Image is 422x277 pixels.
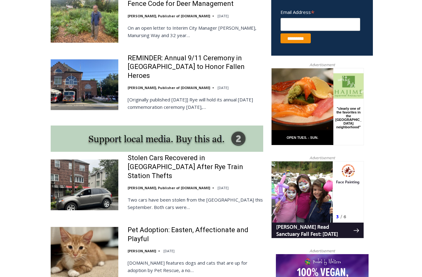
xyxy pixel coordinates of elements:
[65,18,88,51] div: Face Painting
[217,14,229,18] time: [DATE]
[163,249,175,253] time: [DATE]
[303,155,341,161] span: Advertisement
[128,226,263,243] a: Pet Adoption: Easten, Affectionate and Playful
[2,64,61,87] span: Open Tues. - Sun. [PHONE_NUMBER]
[51,160,118,210] img: Stolen Cars Recovered in Bronx After Rye Train Station Thefts
[128,154,263,180] a: Stolen Cars Recovered in [GEOGRAPHIC_DATA] After Rye Train Station Thefts
[51,59,118,110] img: REMINDER: Annual 9/11 Ceremony in Rye to Honor Fallen Heroes
[128,24,263,39] p: On an open letter to Interim City Manager [PERSON_NAME], Manursing Way and 32 year…
[149,60,299,77] a: Intern @ [DOMAIN_NAME]
[217,185,229,190] time: [DATE]
[0,62,62,77] a: Open Tues. - Sun. [PHONE_NUMBER]
[0,62,92,77] a: [PERSON_NAME] Read Sanctuary Fall Fest: [DATE]
[69,52,71,58] div: /
[281,6,360,17] label: Email Address
[65,52,68,58] div: 3
[303,248,341,254] span: Advertisement
[156,0,292,60] div: "The first chef I interviewed talked about coming to [GEOGRAPHIC_DATA] from [GEOGRAPHIC_DATA] in ...
[128,14,210,18] a: [PERSON_NAME], Publisher of [DOMAIN_NAME]
[128,54,263,80] a: REMINDER: Annual 9/11 Ceremony in [GEOGRAPHIC_DATA] to Honor Fallen Heroes
[128,196,263,211] p: Two cars have been stolen from the [GEOGRAPHIC_DATA] this September. Both cars were…
[72,52,75,58] div: 6
[162,62,286,75] span: Intern @ [DOMAIN_NAME]
[128,96,263,111] p: [Originally published [DATE]] Rye will hold its annual [DATE] commemoration ceremony [DATE],…
[64,39,91,74] div: "clearly one of the favorites in the [GEOGRAPHIC_DATA] neighborhood"
[303,62,341,68] span: Advertisement
[5,62,82,76] h4: [PERSON_NAME] Read Sanctuary Fall Fest: [DATE]
[128,259,263,274] p: [DOMAIN_NAME] features dogs and cats that are up for adoption by Pet Rescue, a no…
[51,126,263,152] img: support local media, buy this ad
[128,185,210,190] a: [PERSON_NAME], Publisher of [DOMAIN_NAME]
[128,249,156,253] a: [PERSON_NAME]
[217,85,229,90] time: [DATE]
[128,85,210,90] a: [PERSON_NAME], Publisher of [DOMAIN_NAME]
